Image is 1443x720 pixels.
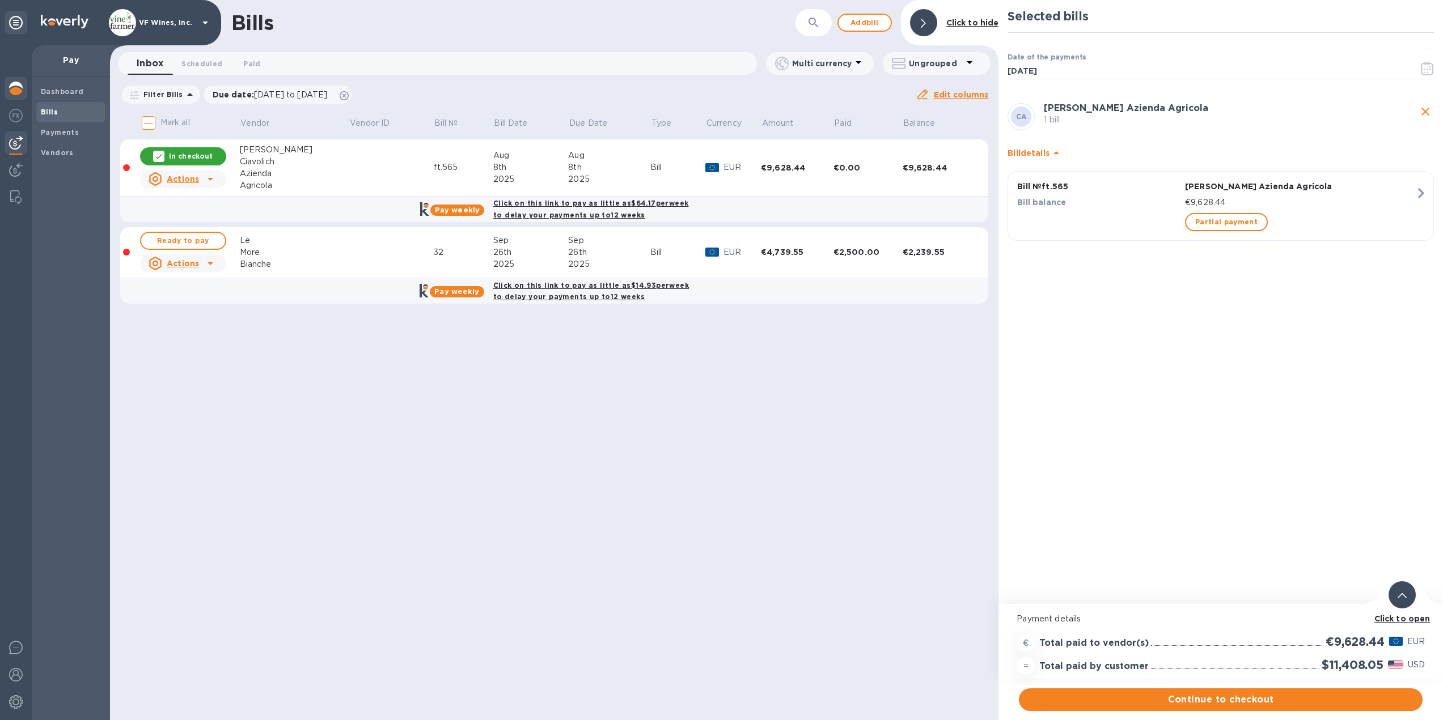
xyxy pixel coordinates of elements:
div: Azienda [240,168,349,180]
span: Bill № [434,117,472,129]
img: Logo [41,15,88,28]
p: Type [651,117,672,129]
div: 2025 [568,258,650,270]
p: USD [1408,659,1425,671]
b: Pay weekly [435,206,480,214]
div: €2,239.55 [903,246,975,258]
span: Add bill [848,16,882,29]
p: Bill № ft.565 [1017,181,1180,192]
h2: Selected bills [1008,9,1434,23]
p: Vendor [240,117,269,129]
span: Vendor ID [350,117,404,129]
p: Multi currency [792,58,852,69]
p: Mark all [160,117,190,129]
div: Ciavolich [240,156,349,168]
p: VF Wines, Inc. [139,19,196,27]
label: Date of the payments [1008,54,1086,61]
div: €9,628.44 [761,162,833,173]
span: Ready to pay [150,234,216,248]
div: Le [240,235,349,246]
strong: € [1023,638,1029,647]
p: Amount [762,117,794,129]
u: Actions [167,174,199,184]
span: Continue to checkout [1028,693,1414,706]
b: [PERSON_NAME] Azienda Agricola [1044,103,1208,113]
p: EUR [1407,636,1425,647]
span: Balance [903,117,950,129]
p: EUR [723,161,761,173]
p: Filter Bills [139,90,183,99]
span: Paid [243,58,260,70]
div: 2025 [493,173,569,185]
h3: Total paid by customer [1039,661,1149,672]
div: = [1017,657,1035,675]
p: In checkout [169,151,213,161]
button: Addbill [837,14,892,32]
div: €4,739.55 [761,246,833,258]
span: Amount [762,117,809,129]
span: Scheduled [181,58,222,70]
b: Bills [41,108,58,116]
p: Bill № [434,117,458,129]
div: €9,628.44 [903,162,975,173]
span: Due Date [569,117,622,129]
div: Sep [493,235,569,246]
b: Bill details [1008,148,1049,157]
b: CA [1016,112,1027,121]
div: 8th [568,161,650,173]
p: Vendor ID [350,117,390,129]
div: Bianche [240,258,349,270]
p: Bill balance [1017,197,1180,208]
b: Click to open [1374,614,1431,623]
p: EUR [723,246,761,258]
div: 8th [493,161,569,173]
div: Aug [568,150,650,161]
div: Agricola [240,180,349,191]
p: Currency [706,117,742,129]
u: Actions [167,259,199,268]
div: €0.00 [833,162,903,173]
span: Type [651,117,687,129]
div: Aug [493,150,569,161]
p: Pay [41,54,101,66]
div: Bill [650,161,705,173]
img: Foreign exchange [9,109,23,122]
div: Bill [650,246,705,258]
b: Click on this link to pay as little as $64.17 per week to delay your payments up to 12 weeks [493,199,688,219]
span: Paid [834,117,866,129]
p: Due Date [569,117,607,129]
span: Partial payment [1195,215,1258,229]
button: close [1417,103,1434,120]
b: Vendors [41,148,74,157]
h2: €9,628.44 [1326,634,1384,649]
div: ft.565 [434,161,493,173]
u: Edit columns [934,90,989,99]
div: 26th [568,246,650,258]
b: Payments [41,128,79,137]
p: 1 bill [1044,114,1417,126]
button: Continue to checkout [1019,688,1423,711]
b: Click to hide [946,18,999,27]
div: Sep [568,235,650,246]
span: [DATE] to [DATE] [254,90,327,99]
div: 26th [493,246,569,258]
p: Payment details [1017,613,1425,625]
b: Pay weekly [434,287,479,296]
button: Bill №ft.565[PERSON_NAME] Azienda AgricolaBill balance€9,628.44Partial payment [1008,171,1434,241]
p: €9,628.44 [1185,197,1415,208]
b: Dashboard [41,87,84,96]
span: Vendor [240,117,284,129]
div: 2025 [493,258,569,270]
div: More [240,246,349,258]
div: €2,500.00 [833,246,903,258]
p: Paid [834,117,852,129]
p: Ungrouped [909,58,963,69]
div: Unpin categories [5,11,27,34]
p: Bill Date [494,117,527,129]
span: Inbox [137,56,163,71]
button: Ready to pay [140,232,226,250]
div: 2025 [568,173,650,185]
p: Due date : [213,89,333,100]
div: [PERSON_NAME] [240,144,349,156]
